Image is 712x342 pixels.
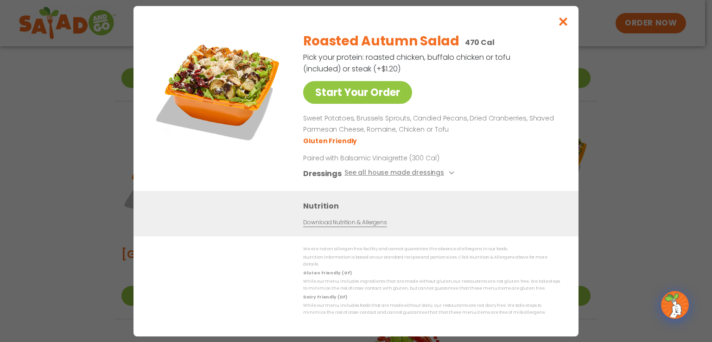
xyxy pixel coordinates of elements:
[662,292,688,318] img: wpChatIcon
[154,25,284,154] img: Featured product photo for Roasted Autumn Salad
[303,167,342,179] h3: Dressings
[303,246,560,253] p: We are not an allergen free facility and cannot guarantee the absence of allergens in our foods.
[465,37,495,48] p: 470 Cal
[303,302,560,317] p: While our menu includes foods that are made without dairy, our restaurants are not dairy free. We...
[303,136,358,146] li: Gluten Friendly
[303,32,459,51] h2: Roasted Autumn Salad
[303,200,565,211] h3: Nutrition
[303,218,387,227] a: Download Nutrition & Allergens
[344,167,457,179] button: See all house made dressings
[548,6,578,37] button: Close modal
[303,51,512,75] p: Pick your protein: roasted chicken, buffalo chicken or tofu (included) or steak (+$1.20)
[303,81,412,104] a: Start Your Order
[303,113,556,135] p: Sweet Potatoes, Brussels Sprouts, Candied Pecans, Dried Cranberries, Shaved Parmesan Cheese, Roma...
[303,153,475,163] p: Paired with Balsamic Vinaigrette (300 Cal)
[303,254,560,268] p: Nutrition information is based on our standard recipes and portion sizes. Click Nutrition & Aller...
[303,270,351,275] strong: Gluten Friendly (GF)
[303,278,560,292] p: While our menu includes ingredients that are made without gluten, our restaurants are not gluten ...
[303,294,347,299] strong: Dairy Friendly (DF)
